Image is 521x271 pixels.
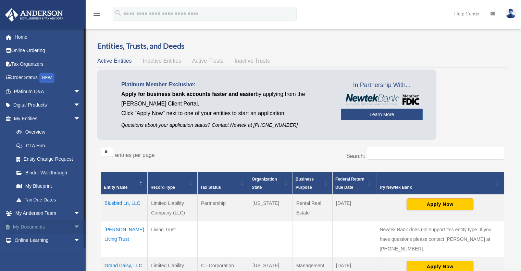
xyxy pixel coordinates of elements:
[5,85,91,98] a: Platinum Q&Aarrow_drop_down
[101,195,148,221] td: Bluebird Ln, LLC
[148,221,198,257] td: Living Trust
[10,139,87,152] a: CTA Hub
[10,193,87,207] a: Tax Due Dates
[192,58,224,64] span: Active Trusts
[5,234,91,247] a: Online Learningarrow_drop_down
[379,183,494,192] div: Try Newtek Bank
[3,8,65,22] img: Anderson Advisors Platinum Portal
[10,166,87,180] a: Binder Walkthrough
[335,177,364,190] span: Federal Return Due Date
[101,221,148,257] td: [PERSON_NAME] Living Trust
[407,198,473,210] button: Apply Now
[92,10,101,18] i: menu
[200,185,221,190] span: Tax Status
[121,91,256,97] span: Apply for business bank accounts faster and easier
[114,9,122,17] i: search
[341,80,423,91] span: In Partnership With...
[5,247,91,261] a: Billingarrow_drop_down
[341,109,423,120] a: Learn More
[121,109,331,118] p: Click "Apply Now" next to one of your entities to start an application.
[5,44,91,58] a: Online Ordering
[376,172,504,195] th: Try Newtek Bank : Activate to sort
[5,220,91,234] a: My Documentsarrow_drop_down
[74,207,87,221] span: arrow_drop_down
[249,172,293,195] th: Organization State: Activate to sort
[293,195,332,221] td: Rental Real Estate
[74,220,87,234] span: arrow_drop_down
[5,207,91,220] a: My Anderson Teamarrow_drop_down
[121,80,331,89] p: Platinum Member Exclusive:
[74,247,87,261] span: arrow_drop_down
[198,195,249,221] td: Partnership
[97,58,132,64] span: Active Entities
[376,221,504,257] td: Newtek Bank does not support this entity type. If you have questions please contact [PERSON_NAME]...
[506,9,516,19] img: User Pic
[74,112,87,126] span: arrow_drop_down
[10,125,84,139] a: Overview
[10,180,87,193] a: My Blueprint
[235,58,270,64] span: Inactive Trusts
[121,89,331,109] p: by applying from the [PERSON_NAME] Client Portal.
[74,234,87,248] span: arrow_drop_down
[293,172,332,195] th: Business Purpose: Activate to sort
[344,94,419,105] img: NewtekBankLogoSM.png
[92,12,101,18] a: menu
[115,152,155,158] label: entries per page
[121,121,331,130] p: Questions about your application status? Contact Newtek at [PHONE_NUMBER]
[5,98,91,112] a: Digital Productsarrow_drop_down
[249,195,293,221] td: [US_STATE]
[296,177,314,190] span: Business Purpose
[332,195,376,221] td: [DATE]
[101,172,148,195] th: Entity Name: Activate to invert sorting
[5,57,91,71] a: Tax Organizers
[5,30,91,44] a: Home
[198,172,249,195] th: Tax Status: Activate to sort
[74,98,87,112] span: arrow_drop_down
[346,153,365,159] label: Search:
[150,185,175,190] span: Record Type
[104,185,127,190] span: Entity Name
[332,172,376,195] th: Federal Return Due Date: Activate to sort
[143,58,181,64] span: Inactive Entities
[148,195,198,221] td: Limited Liability Company (LLC)
[252,177,277,190] span: Organization State
[39,73,54,83] div: NEW
[10,152,87,166] a: Entity Change Request
[5,112,87,125] a: My Entitiesarrow_drop_down
[97,41,508,51] h3: Entities, Trusts, and Deeds
[74,85,87,99] span: arrow_drop_down
[148,172,198,195] th: Record Type: Activate to sort
[5,71,91,85] a: Order StatusNEW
